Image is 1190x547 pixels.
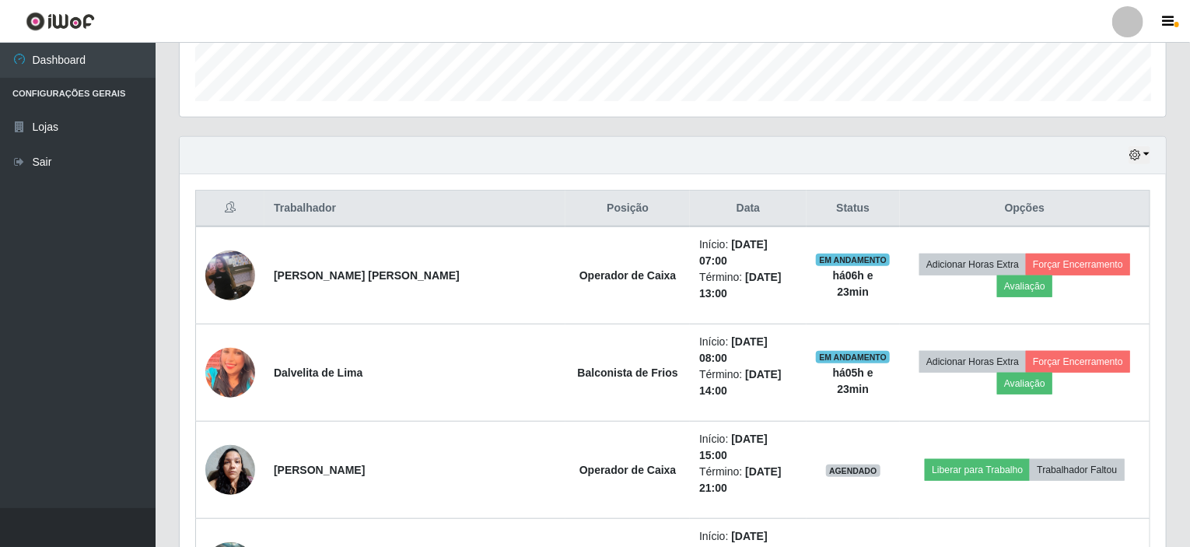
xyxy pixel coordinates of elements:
strong: Dalvelita de Lima [274,366,362,379]
li: Início: [699,431,797,464]
strong: há 05 h e 23 min [833,366,873,395]
li: Término: [699,269,797,302]
strong: Balconista de Frios [578,366,678,379]
li: Início: [699,237,797,269]
th: Posição [565,191,690,227]
li: Término: [699,464,797,496]
button: Forçar Encerramento [1026,254,1130,275]
span: EM ANDAMENTO [816,351,890,363]
strong: [PERSON_NAME] [PERSON_NAME] [274,269,460,282]
time: [DATE] 08:00 [699,335,768,364]
button: Avaliação [997,275,1052,297]
strong: Operador de Caixa [579,269,677,282]
button: Adicionar Horas Extra [919,351,1026,373]
li: Término: [699,366,797,399]
time: [DATE] 15:00 [699,433,768,461]
span: EM ANDAMENTO [816,254,890,266]
strong: [PERSON_NAME] [274,464,365,476]
th: Opções [900,191,1150,227]
li: Início: [699,334,797,366]
img: 1725070298663.jpeg [205,231,255,320]
th: Trabalhador [264,191,565,227]
th: Data [690,191,807,227]
img: CoreUI Logo [26,12,95,31]
strong: Operador de Caixa [579,464,677,476]
time: [DATE] 07:00 [699,238,768,267]
span: AGENDADO [826,465,880,477]
button: Trabalhador Faltou [1030,459,1124,481]
button: Avaliação [997,373,1052,394]
img: 1737380446877.jpeg [205,342,255,404]
th: Status [807,191,900,227]
button: Liberar para Trabalho [925,459,1030,481]
button: Forçar Encerramento [1026,351,1130,373]
img: 1714848493564.jpeg [205,437,255,503]
strong: há 06 h e 23 min [833,269,873,298]
button: Adicionar Horas Extra [919,254,1026,275]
